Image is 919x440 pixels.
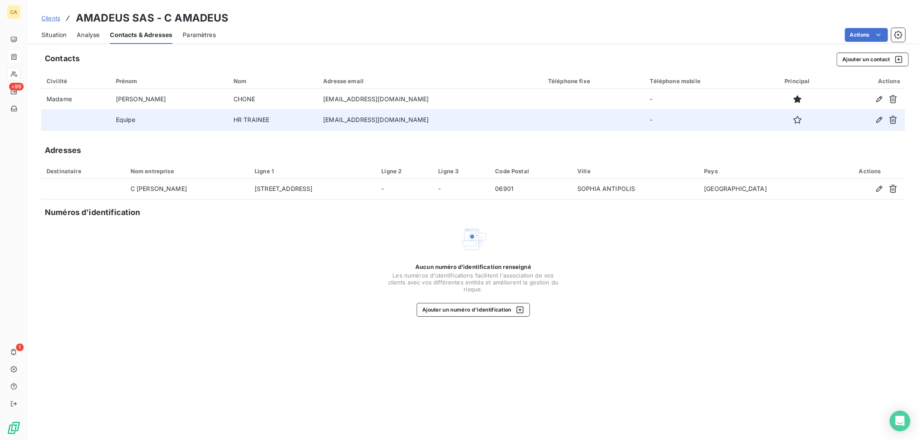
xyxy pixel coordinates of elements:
[704,168,829,175] div: Pays
[572,179,699,200] td: SOPHIA ANTIPOLIS
[381,168,428,175] div: Ligne 2
[387,272,560,293] span: Les numéros d'identifications facilitent l'association de vos clients avec vos différentes entité...
[837,78,900,84] div: Actions
[460,225,487,253] img: Empty state
[41,14,60,22] a: Clients
[9,83,24,90] span: +99
[318,89,543,109] td: [EMAIL_ADDRESS][DOMAIN_NAME]
[228,89,318,109] td: CHONE
[845,28,888,42] button: Actions
[890,411,910,431] div: Open Intercom Messenger
[234,78,313,84] div: Nom
[7,421,21,435] img: Logo LeanPay
[7,5,21,19] div: CA
[837,53,909,66] button: Ajouter un contact
[433,179,490,200] td: -
[255,168,371,175] div: Ligne 1
[650,78,758,84] div: Téléphone mobile
[45,53,80,65] h5: Contacts
[76,10,228,26] h3: AMADEUS SAS - C AMADEUS
[249,179,376,200] td: [STREET_ADDRESS]
[45,144,81,156] h5: Adresses
[111,89,228,109] td: [PERSON_NAME]
[47,168,120,175] div: Destinataire
[45,206,140,218] h5: Numéros d’identification
[111,109,228,130] td: Equipe
[116,78,223,84] div: Prénom
[323,78,538,84] div: Adresse email
[77,31,100,39] span: Analyse
[228,109,318,130] td: HR TRAINEE
[16,343,24,351] span: 1
[417,303,530,317] button: Ajouter un numéro d’identification
[577,168,694,175] div: Ville
[699,179,835,200] td: [GEOGRAPHIC_DATA]
[645,89,763,109] td: -
[41,89,111,109] td: Madame
[840,168,900,175] div: Actions
[376,179,433,200] td: -
[490,179,572,200] td: 06901
[495,168,567,175] div: Code Postal
[438,168,485,175] div: Ligne 3
[41,31,66,39] span: Situation
[41,15,60,22] span: Clients
[183,31,216,39] span: Paramètres
[415,263,531,270] span: Aucun numéro d’identification renseigné
[131,168,244,175] div: Nom entreprise
[645,109,763,130] td: -
[110,31,172,39] span: Contacts & Adresses
[318,109,543,130] td: [EMAIL_ADDRESS][DOMAIN_NAME]
[768,78,827,84] div: Principal
[548,78,640,84] div: Téléphone fixe
[125,179,249,200] td: C [PERSON_NAME]
[47,78,106,84] div: Civilité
